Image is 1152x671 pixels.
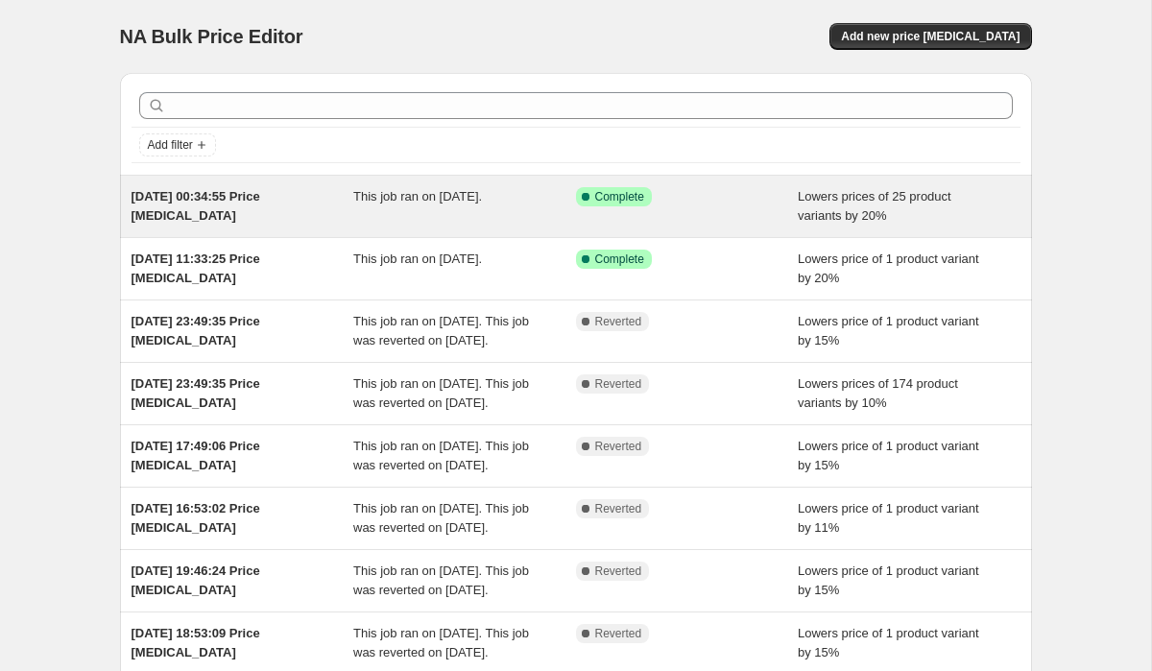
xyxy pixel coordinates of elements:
span: This job ran on [DATE]. This job was reverted on [DATE]. [353,626,529,659]
button: Add new price [MEDICAL_DATA] [829,23,1031,50]
span: This job ran on [DATE]. This job was reverted on [DATE]. [353,563,529,597]
span: Complete [595,189,644,204]
span: This job ran on [DATE]. This job was reverted on [DATE]. [353,501,529,535]
span: [DATE] 23:49:35 Price [MEDICAL_DATA] [132,376,260,410]
span: Reverted [595,563,642,579]
span: Reverted [595,376,642,392]
span: Lowers price of 1 product variant by 20% [798,252,979,285]
span: This job ran on [DATE]. This job was reverted on [DATE]. [353,439,529,472]
span: Reverted [595,626,642,641]
button: Add filter [139,133,216,156]
span: [DATE] 19:46:24 Price [MEDICAL_DATA] [132,563,260,597]
span: Lowers prices of 174 product variants by 10% [798,376,958,410]
span: This job ran on [DATE]. This job was reverted on [DATE]. [353,314,529,347]
span: This job ran on [DATE]. [353,189,482,204]
span: [DATE] 00:34:55 Price [MEDICAL_DATA] [132,189,260,223]
span: [DATE] 17:49:06 Price [MEDICAL_DATA] [132,439,260,472]
span: Lowers price of 1 product variant by 15% [798,439,979,472]
span: This job ran on [DATE]. This job was reverted on [DATE]. [353,376,529,410]
span: Reverted [595,314,642,329]
span: Lowers price of 1 product variant by 11% [798,501,979,535]
span: Lowers price of 1 product variant by 15% [798,563,979,597]
span: Add new price [MEDICAL_DATA] [841,29,1020,44]
span: NA Bulk Price Editor [120,26,303,47]
span: [DATE] 18:53:09 Price [MEDICAL_DATA] [132,626,260,659]
span: [DATE] 16:53:02 Price [MEDICAL_DATA] [132,501,260,535]
span: Reverted [595,501,642,516]
span: This job ran on [DATE]. [353,252,482,266]
span: Complete [595,252,644,267]
span: Lowers prices of 25 product variants by 20% [798,189,951,223]
span: Lowers price of 1 product variant by 15% [798,314,979,347]
span: Lowers price of 1 product variant by 15% [798,626,979,659]
span: Reverted [595,439,642,454]
span: [DATE] 23:49:35 Price [MEDICAL_DATA] [132,314,260,347]
span: Add filter [148,137,193,153]
span: [DATE] 11:33:25 Price [MEDICAL_DATA] [132,252,260,285]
